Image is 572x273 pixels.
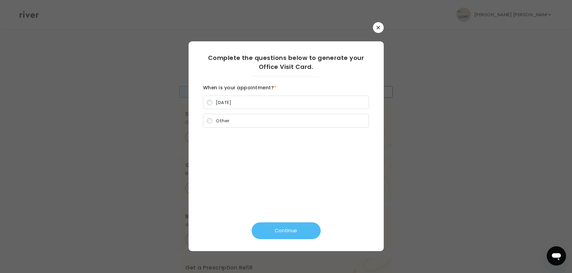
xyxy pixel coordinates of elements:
h2: Complete the questions below to generate your Office Visit Card. [203,53,369,71]
h3: When is your appointment? [203,84,369,92]
button: Continue [252,222,321,239]
iframe: Button to launch messaging window [547,246,566,266]
span: [DATE] [216,99,231,105]
input: [DATE] [207,100,212,105]
input: Other [207,118,212,123]
span: Other [216,117,229,124]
